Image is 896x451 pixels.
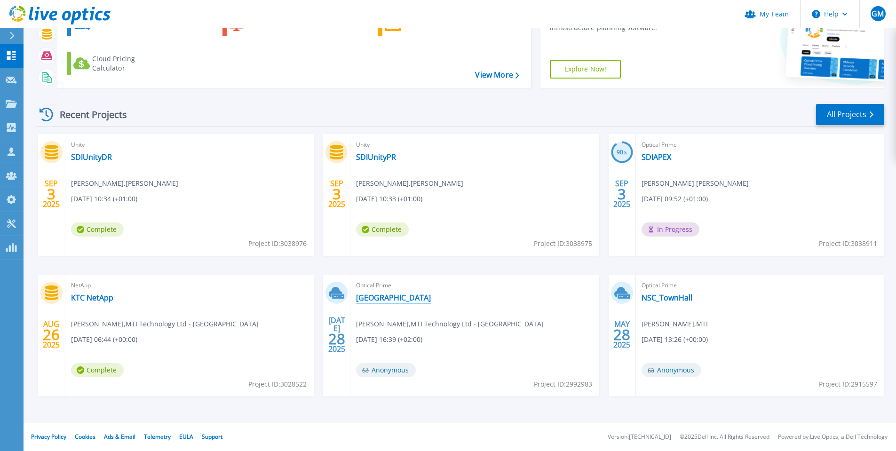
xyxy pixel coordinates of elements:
[356,293,431,302] a: [GEOGRAPHIC_DATA]
[608,434,671,440] li: Version: [TECHNICAL_ID]
[328,177,346,211] div: SEP 2025
[43,331,60,339] span: 26
[333,190,341,198] span: 3
[31,433,66,441] a: Privacy Policy
[642,152,671,162] a: SDIAPEX
[613,317,631,352] div: MAY 2025
[642,334,708,345] span: [DATE] 13:26 (+00:00)
[550,60,621,79] a: Explore Now!
[642,140,879,150] span: Optical Prime
[328,335,345,343] span: 28
[642,363,701,377] span: Anonymous
[202,433,222,441] a: Support
[71,363,124,377] span: Complete
[356,334,422,345] span: [DATE] 16:39 (+02:00)
[71,319,259,329] span: [PERSON_NAME] , MTI Technology Ltd - [GEOGRAPHIC_DATA]
[92,54,167,73] div: Cloud Pricing Calculator
[356,222,409,237] span: Complete
[819,238,877,249] span: Project ID: 3038911
[75,433,95,441] a: Cookies
[642,293,692,302] a: NSC_TownHall
[816,104,884,125] a: All Projects
[71,178,178,189] span: [PERSON_NAME] , [PERSON_NAME]
[71,334,137,345] span: [DATE] 06:44 (+00:00)
[356,280,593,291] span: Optical Prime
[680,434,769,440] li: © 2025 Dell Inc. All Rights Reserved
[819,379,877,389] span: Project ID: 2915597
[356,363,416,377] span: Anonymous
[613,331,630,339] span: 28
[642,194,708,204] span: [DATE] 09:52 (+01:00)
[67,52,172,75] a: Cloud Pricing Calculator
[179,433,193,441] a: EULA
[356,319,544,329] span: [PERSON_NAME] , MTI Technology Ltd - [GEOGRAPHIC_DATA]
[47,190,56,198] span: 3
[356,140,593,150] span: Unity
[71,140,308,150] span: Unity
[642,178,749,189] span: [PERSON_NAME] , [PERSON_NAME]
[144,433,171,441] a: Telemetry
[71,293,113,302] a: KTC NetApp
[611,147,633,158] h3: 90
[356,178,463,189] span: [PERSON_NAME] , [PERSON_NAME]
[618,190,626,198] span: 3
[624,150,627,155] span: %
[642,222,699,237] span: In Progress
[71,152,112,162] a: SDIUnityDR
[534,379,592,389] span: Project ID: 2992983
[356,194,422,204] span: [DATE] 10:33 (+01:00)
[71,222,124,237] span: Complete
[248,238,307,249] span: Project ID: 3038976
[356,152,396,162] a: SDIUnityPR
[328,317,346,352] div: [DATE] 2025
[36,103,140,126] div: Recent Projects
[642,319,708,329] span: [PERSON_NAME] , MTI
[71,194,137,204] span: [DATE] 10:34 (+01:00)
[642,280,879,291] span: Optical Prime
[872,10,884,17] span: GM
[42,177,60,211] div: SEP 2025
[778,434,888,440] li: Powered by Live Optics, a Dell Technology
[248,379,307,389] span: Project ID: 3028522
[71,280,308,291] span: NetApp
[475,71,519,79] a: View More
[534,238,592,249] span: Project ID: 3038975
[104,433,135,441] a: Ads & Email
[42,317,60,352] div: AUG 2025
[613,177,631,211] div: SEP 2025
